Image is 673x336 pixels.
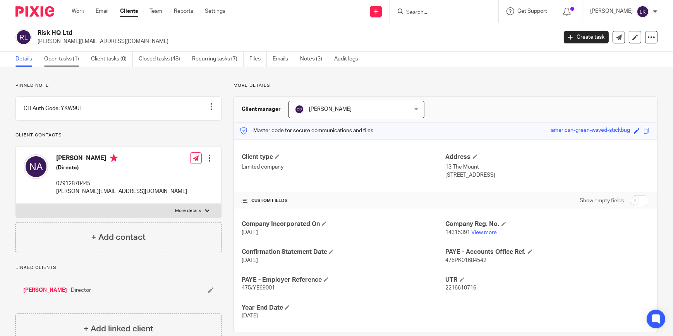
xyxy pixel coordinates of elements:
img: Pixie [15,6,54,17]
img: svg%3E [637,5,649,18]
a: Reports [174,7,193,15]
span: [DATE] [242,313,258,319]
h4: PAYE - Accounts Office Ref. [446,248,649,256]
h4: Confirmation Statement Date [242,248,445,256]
h4: Company Incorporated On [242,220,445,228]
p: Master code for secure communications and files [240,127,373,134]
img: svg%3E [15,29,32,45]
input: Search [405,9,475,16]
p: [PERSON_NAME] [590,7,633,15]
h4: [PERSON_NAME] [56,154,187,164]
a: [PERSON_NAME] [23,286,67,294]
p: [PERSON_NAME][EMAIL_ADDRESS][DOMAIN_NAME] [38,38,552,45]
h5: (Directo) [56,164,187,172]
img: svg%3E [295,105,304,114]
h4: UTR [446,276,649,284]
span: 475/YE69001 [242,285,275,291]
p: More details [175,208,201,214]
h4: Year End Date [242,304,445,312]
span: Director [71,286,91,294]
a: Team [149,7,162,15]
a: Files [249,52,267,67]
span: 475PK01684542 [446,258,487,263]
p: More details [233,83,658,89]
p: Client contacts [15,132,221,138]
h4: + Add contact [91,231,146,243]
a: Client tasks (0) [91,52,133,67]
span: [PERSON_NAME] [309,107,352,112]
a: Audit logs [334,52,364,67]
a: Details [15,52,38,67]
p: Pinned note [15,83,221,89]
a: Email [96,7,108,15]
span: 2216610716 [446,285,477,291]
span: Get Support [517,9,547,14]
p: [STREET_ADDRESS] [446,171,649,179]
a: Open tasks (1) [44,52,85,67]
a: Notes (3) [300,52,328,67]
p: 07912870445 [56,180,187,188]
p: Limited company [242,163,445,171]
a: Work [72,7,84,15]
h4: CUSTOM FIELDS [242,198,445,204]
h4: PAYE - Employer Reference [242,276,445,284]
p: [PERSON_NAME][EMAIL_ADDRESS][DOMAIN_NAME] [56,188,187,195]
h4: Client type [242,153,445,161]
span: 14315391 [446,230,470,235]
a: Clients [120,7,138,15]
h2: Risk HQ Ltd [38,29,449,37]
div: american-green-waved-stickbug [551,126,630,135]
a: Recurring tasks (7) [192,52,244,67]
a: View more [472,230,497,235]
span: [DATE] [242,258,258,263]
img: svg%3E [24,154,48,179]
a: Settings [205,7,225,15]
a: Create task [564,31,609,43]
h4: + Add linked client [84,323,153,335]
i: Primary [110,154,118,162]
h3: Client manager [242,105,281,113]
p: 13 The Mount [446,163,649,171]
label: Show empty fields [580,197,624,205]
a: Emails [273,52,294,67]
p: Linked clients [15,265,221,271]
span: [DATE] [242,230,258,235]
a: Closed tasks (48) [139,52,186,67]
h4: Company Reg. No. [446,220,649,228]
h4: Address [446,153,649,161]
